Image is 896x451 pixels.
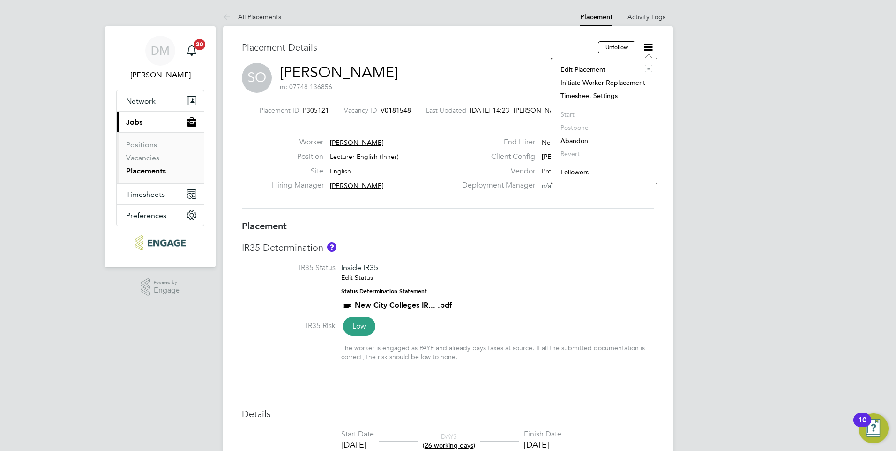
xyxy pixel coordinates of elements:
label: Vendor [456,166,535,176]
a: Positions [126,140,157,149]
div: [DATE] [524,439,561,450]
nav: Main navigation [105,26,216,267]
span: SO [242,63,272,93]
a: Vacancies [126,153,159,162]
span: Low [343,317,375,336]
span: Protocol National Limited [542,167,616,175]
label: Client Config [456,152,535,162]
strong: Status Determination Statement [341,288,427,294]
div: Start Date [341,429,374,439]
span: V0181548 [381,106,411,114]
a: Activity Logs [627,13,665,21]
span: P305121 [303,106,329,114]
span: Jobs [126,118,142,127]
div: Finish Date [524,429,561,439]
button: Jobs [117,112,204,132]
div: DAYS [418,432,480,449]
li: Edit Placement [556,63,652,76]
span: New City College Limited [542,138,618,147]
button: Unfollow [598,41,635,53]
h3: Placement Details [242,41,591,53]
span: Lecturer English (Inner) [330,152,399,161]
li: Followers [556,165,652,179]
a: New City Colleges IR... .pdf [355,301,452,309]
span: 20 [194,39,205,50]
h3: Details [242,408,654,420]
span: Timesheets [126,190,165,199]
span: English [330,167,351,175]
a: Go to home page [116,235,204,250]
label: End Hirer [456,137,535,147]
b: Placement [242,220,287,232]
span: [PERSON_NAME] [514,106,566,114]
li: Postpone [556,121,652,134]
a: Placements [126,166,166,175]
a: Placement [580,13,612,21]
label: Last Updated [426,106,466,114]
li: Start [556,108,652,121]
a: Edit Status [341,273,373,282]
span: n/a [542,181,551,190]
label: Deployment Manager [456,180,535,190]
label: Hiring Manager [272,180,323,190]
a: [PERSON_NAME] [280,63,398,82]
span: Network [126,97,156,105]
li: Abandon [556,134,652,147]
span: (26 working days) [423,441,475,450]
label: IR35 Status [242,263,336,273]
span: [DATE] 14:23 - [470,106,514,114]
label: Vacancy ID [344,106,377,114]
span: m: 07748 136856 [280,83,332,91]
img: ncclondon-logo-retina.png [135,235,185,250]
div: [DATE] [341,439,374,450]
div: Jobs [117,132,204,183]
a: DM[PERSON_NAME] [116,36,204,81]
span: Inside IR35 [341,263,378,272]
span: [PERSON_NAME] [330,181,384,190]
button: Preferences [117,205,204,225]
button: Timesheets [117,184,204,204]
li: Revert [556,147,652,160]
span: [PERSON_NAME] [330,138,384,147]
button: Open Resource Center, 10 new notifications [859,413,889,443]
a: All Placements [223,13,281,21]
span: Engage [154,286,180,294]
li: Initiate Worker Replacement [556,76,652,89]
button: About IR35 [327,242,336,252]
span: [PERSON_NAME][GEOGRAPHIC_DATA] [542,152,663,161]
button: Network [117,90,204,111]
label: Site [272,166,323,176]
a: 20 [182,36,201,66]
label: Placement ID [260,106,299,114]
span: DM [151,45,170,57]
a: Powered byEngage [141,278,180,296]
span: Della-Marie McCartney [116,69,204,81]
div: The worker is engaged as PAYE and already pays taxes at source. If all the submitted documentatio... [341,344,654,361]
label: IR35 Risk [242,321,336,331]
div: 10 [858,420,866,432]
h3: IR35 Determination [242,241,654,254]
i: e [645,65,652,72]
label: Worker [272,137,323,147]
span: Preferences [126,211,166,220]
li: Timesheet Settings [556,89,652,102]
label: Position [272,152,323,162]
span: Powered by [154,278,180,286]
